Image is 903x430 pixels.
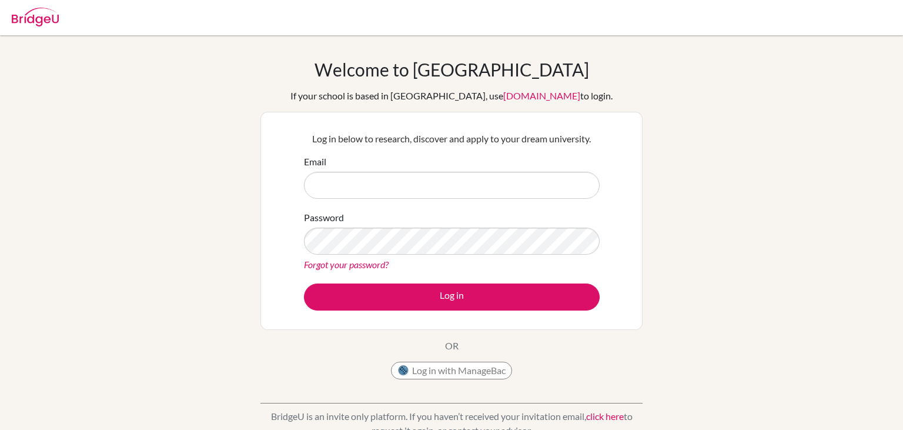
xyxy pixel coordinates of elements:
div: If your school is based in [GEOGRAPHIC_DATA], use to login. [290,89,613,103]
h1: Welcome to [GEOGRAPHIC_DATA] [315,59,589,80]
p: OR [445,339,459,353]
a: Forgot your password? [304,259,389,270]
a: [DOMAIN_NAME] [503,90,580,101]
p: Log in below to research, discover and apply to your dream university. [304,132,600,146]
a: click here [586,411,624,422]
img: Bridge-U [12,8,59,26]
button: Log in with ManageBac [391,362,512,379]
label: Email [304,155,326,169]
button: Log in [304,284,600,311]
label: Password [304,211,344,225]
